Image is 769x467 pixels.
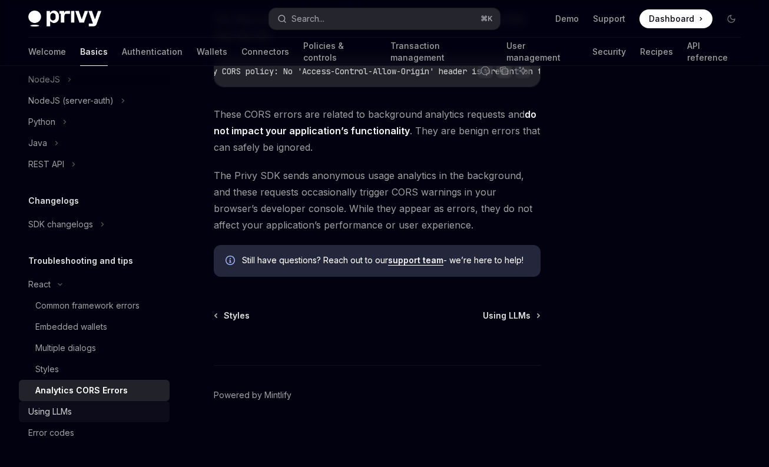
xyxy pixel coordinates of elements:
div: Python [28,115,55,129]
a: Analytics CORS Errors [19,380,170,401]
a: support team [388,255,443,266]
div: SDK changelogs [28,217,93,231]
div: Error codes [28,426,74,440]
div: NodeJS (server-auth) [28,94,114,108]
svg: Info [226,256,237,267]
a: Dashboard [639,9,712,28]
a: Basics [80,38,108,66]
a: Connectors [241,38,289,66]
img: dark logo [28,11,101,27]
div: React [28,277,51,292]
span: Using LLMs [483,310,531,322]
div: Common framework errors [35,299,140,313]
div: Analytics CORS Errors [35,383,128,398]
a: Welcome [28,38,66,66]
div: Search... [291,12,324,26]
a: Support [593,13,625,25]
span: The Privy SDK sends anonymous usage analytics in the background, and these requests occasionally ... [214,167,541,233]
button: Search...⌘K [269,8,500,29]
a: Common framework errors [19,295,170,316]
div: Using LLMs [28,405,72,419]
div: Styles [35,362,59,376]
div: REST API [28,157,64,171]
a: Transaction management [390,38,492,66]
a: Demo [555,13,579,25]
a: Error codes [19,422,170,443]
h5: Troubleshooting and tips [28,254,133,268]
button: Ask AI [515,63,531,78]
div: Java [28,136,47,150]
a: Styles [215,310,250,322]
div: Embedded wallets [35,320,107,334]
a: Security [592,38,626,66]
span: These CORS errors are related to background analytics requests and . They are benign errors that ... [214,106,541,155]
button: Report incorrect code [478,63,493,78]
div: Multiple dialogs [35,341,96,355]
a: Wallets [197,38,227,66]
a: Policies & controls [303,38,376,66]
button: Toggle dark mode [722,9,741,28]
a: Authentication [122,38,183,66]
a: Embedded wallets [19,316,170,337]
a: User management [506,38,578,66]
span: ⌘ K [480,14,493,24]
a: Multiple dialogs [19,337,170,359]
button: Copy the contents from the code block [496,63,512,78]
a: Styles [19,359,170,380]
span: Still have questions? Reach out to our - we’re here to help! [242,254,529,266]
a: Recipes [640,38,673,66]
a: Using LLMs [19,401,170,422]
h5: Changelogs [28,194,79,208]
span: Dashboard [649,13,694,25]
a: Using LLMs [483,310,539,322]
a: API reference [687,38,741,66]
a: Powered by Mintlify [214,389,291,401]
span: Styles [224,310,250,322]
